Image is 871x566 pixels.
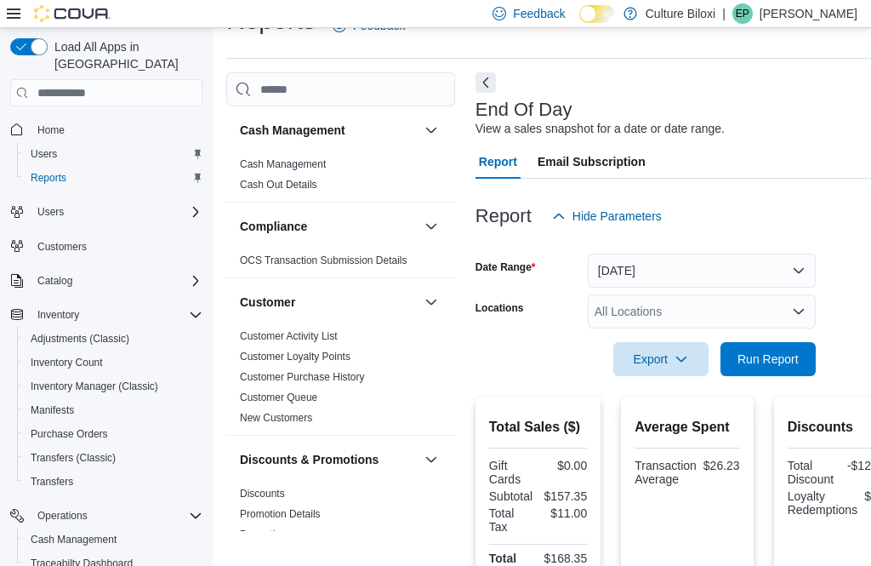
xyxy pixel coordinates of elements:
[24,424,115,444] a: Purchase Orders
[24,424,202,444] span: Purchase Orders
[3,200,209,224] button: Users
[31,533,117,546] span: Cash Management
[31,506,202,526] span: Operations
[240,330,338,342] a: Customer Activity List
[541,506,587,520] div: $11.00
[37,274,72,288] span: Catalog
[17,470,209,494] button: Transfers
[732,3,753,24] div: Enid Poole
[635,417,739,437] h2: Average Spent
[17,398,209,422] button: Manifests
[17,351,209,374] button: Inventory Count
[240,254,407,266] a: OCS Transaction Submission Details
[31,475,73,489] span: Transfers
[31,271,202,291] span: Catalog
[240,392,317,403] a: Customer Queue
[240,451,418,468] button: Discounts & Promotions
[788,489,858,517] div: Loyalty Redemptions
[226,483,455,552] div: Discounts & Promotions
[31,118,202,140] span: Home
[24,448,122,468] a: Transfers (Classic)
[544,552,588,565] div: $168.35
[538,145,646,179] span: Email Subscription
[613,342,709,376] button: Export
[31,120,71,140] a: Home
[31,305,202,325] span: Inventory
[737,351,799,368] span: Run Report
[479,145,517,179] span: Report
[17,422,209,446] button: Purchase Orders
[635,459,697,486] div: Transaction Average
[31,236,202,257] span: Customers
[736,3,749,24] span: EP
[24,400,202,420] span: Manifests
[24,448,202,468] span: Transfers (Classic)
[240,122,345,139] h3: Cash Management
[31,171,66,185] span: Reports
[623,342,698,376] span: Export
[24,144,64,164] a: Users
[24,168,202,188] span: Reports
[703,459,740,472] div: $26.23
[788,459,838,486] div: Total Discount
[24,472,202,492] span: Transfers
[722,3,726,24] p: |
[240,488,285,500] a: Discounts
[17,374,209,398] button: Inventory Manager (Classic)
[720,342,816,376] button: Run Report
[37,308,79,322] span: Inventory
[240,508,321,520] a: Promotion Details
[579,23,580,24] span: Dark Mode
[572,208,662,225] span: Hide Parameters
[48,38,202,72] span: Load All Apps in [GEOGRAPHIC_DATA]
[475,206,532,226] h3: Report
[545,199,669,233] button: Hide Parameters
[541,459,587,472] div: $0.00
[24,168,73,188] a: Reports
[3,303,209,327] button: Inventory
[3,504,209,528] button: Operations
[646,3,715,24] p: Culture Biloxi
[17,528,209,552] button: Cash Management
[3,269,209,293] button: Catalog
[792,305,806,318] button: Open list of options
[24,376,165,397] a: Inventory Manager (Classic)
[17,327,209,351] button: Adjustments (Classic)
[240,412,312,424] a: New Customers
[475,260,536,274] label: Date Range
[31,332,129,346] span: Adjustments (Classic)
[34,5,111,22] img: Cova
[31,305,86,325] button: Inventory
[240,122,418,139] button: Cash Management
[240,218,418,235] button: Compliance
[24,352,110,373] a: Inventory Count
[31,147,57,161] span: Users
[226,154,455,202] div: Cash Management
[226,250,455,277] div: Compliance
[421,120,441,140] button: Cash Management
[31,356,103,369] span: Inventory Count
[240,351,350,363] a: Customer Loyalty Points
[240,371,365,383] a: Customer Purchase History
[24,352,202,373] span: Inventory Count
[24,400,81,420] a: Manifests
[37,123,65,137] span: Home
[24,529,123,550] a: Cash Management
[31,451,116,465] span: Transfers (Classic)
[489,489,535,503] div: Subtotal
[240,529,292,540] a: Promotions
[31,237,94,257] a: Customers
[226,326,455,435] div: Customer
[579,5,615,23] input: Dark Mode
[475,120,725,138] div: View a sales snapshot for a date or date range.
[37,205,64,219] span: Users
[31,202,71,222] button: Users
[475,301,524,315] label: Locations
[240,158,326,170] a: Cash Management
[31,427,108,441] span: Purchase Orders
[240,218,307,235] h3: Compliance
[240,294,418,311] button: Customer
[24,144,202,164] span: Users
[475,100,572,120] h3: End Of Day
[513,5,565,22] span: Feedback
